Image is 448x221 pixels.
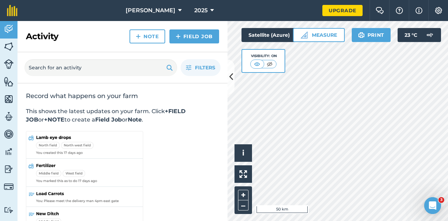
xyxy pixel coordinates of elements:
[434,7,443,14] img: A cog icon
[415,6,422,15] img: svg+xml;base64,PHN2ZyB4bWxucz0iaHR0cDovL3d3dy53My5vcmcvMjAwMC9zdmciIHdpZHRoPSIxNyIgaGVpZ2h0PSIxNy...
[301,32,308,39] img: Ruler icon
[238,200,248,210] button: –
[4,76,14,87] img: svg+xml;base64,PHN2ZyB4bWxucz0iaHR0cDovL3d3dy53My5vcmcvMjAwMC9zdmciIHdpZHRoPSI1NiIgaGVpZ2h0PSI2MC...
[181,59,220,76] button: Filters
[126,6,175,15] span: [PERSON_NAME]
[265,61,274,68] img: svg+xml;base64,PHN2ZyB4bWxucz0iaHR0cDovL3d3dy53My5vcmcvMjAwMC9zdmciIHdpZHRoPSI1MCIgaGVpZ2h0PSI0MC...
[253,61,261,68] img: svg+xml;base64,PHN2ZyB4bWxucz0iaHR0cDovL3d3dy53My5vcmcvMjAwMC9zdmciIHdpZHRoPSI1MCIgaGVpZ2h0PSI0MC...
[358,31,365,39] img: svg+xml;base64,PHN2ZyB4bWxucz0iaHR0cDovL3d3dy53My5vcmcvMjAwMC9zdmciIHdpZHRoPSIxOSIgaGVpZ2h0PSIyNC...
[128,116,142,123] strong: Note
[166,63,173,72] img: svg+xml;base64,PHN2ZyB4bWxucz0iaHR0cDovL3d3dy53My5vcmcvMjAwMC9zdmciIHdpZHRoPSIxOSIgaGVpZ2h0PSIyNC...
[129,29,165,43] a: Note
[26,31,58,42] h2: Activity
[4,207,14,213] img: svg+xml;base64,PD94bWwgdmVyc2lvbj0iMS4wIiBlbmNvZGluZz0idXRmLTgiPz4KPCEtLSBHZW5lcmF0b3I6IEFkb2JlIE...
[176,32,181,41] img: svg+xml;base64,PHN2ZyB4bWxucz0iaHR0cDovL3d3dy53My5vcmcvMjAwMC9zdmciIHdpZHRoPSIxNCIgaGVpZ2h0PSIyNC...
[4,111,14,122] img: svg+xml;base64,PD94bWwgdmVyc2lvbj0iMS4wIiBlbmNvZGluZz0idXRmLTgiPz4KPCEtLSBHZW5lcmF0b3I6IEFkb2JlIE...
[136,32,141,41] img: svg+xml;base64,PHN2ZyB4bWxucz0iaHR0cDovL3d3dy53My5vcmcvMjAwMC9zdmciIHdpZHRoPSIxNCIgaGVpZ2h0PSIyNC...
[4,182,14,192] img: svg+xml;base64,PD94bWwgdmVyc2lvbj0iMS4wIiBlbmNvZGluZz0idXRmLTgiPz4KPCEtLSBHZW5lcmF0b3I6IEFkb2JlIE...
[26,92,219,100] h2: Record what happens on your farm
[24,59,177,76] input: Search for an activity
[95,116,122,123] strong: Field Job
[194,6,208,15] span: 2025
[26,107,219,124] p: This shows the latest updates on your farm. Click or to create a or .
[423,28,437,42] img: svg+xml;base64,PD94bWwgdmVyc2lvbj0iMS4wIiBlbmNvZGluZz0idXRmLTgiPz4KPCEtLSBHZW5lcmF0b3I6IEFkb2JlIE...
[239,170,247,178] img: Four arrows, one pointing top left, one top right, one bottom right and the last bottom left
[424,197,441,214] iframe: Intercom live chat
[439,197,444,203] span: 3
[405,28,417,42] span: 23 ° C
[250,53,277,59] div: Visibility: On
[4,59,14,69] img: svg+xml;base64,PD94bWwgdmVyc2lvbj0iMS4wIiBlbmNvZGluZz0idXRmLTgiPz4KPCEtLSBHZW5lcmF0b3I6IEFkb2JlIE...
[293,28,345,42] button: Measure
[4,164,14,174] img: svg+xml;base64,PD94bWwgdmVyc2lvbj0iMS4wIiBlbmNvZGluZz0idXRmLTgiPz4KPCEtLSBHZW5lcmF0b3I6IEFkb2JlIE...
[195,64,215,71] span: Filters
[7,5,17,16] img: fieldmargin Logo
[4,146,14,157] img: svg+xml;base64,PD94bWwgdmVyc2lvbj0iMS4wIiBlbmNvZGluZz0idXRmLTgiPz4KPCEtLSBHZW5lcmF0b3I6IEFkb2JlIE...
[4,94,14,104] img: svg+xml;base64,PHN2ZyB4bWxucz0iaHR0cDovL3d3dy53My5vcmcvMjAwMC9zdmciIHdpZHRoPSI1NiIgaGVpZ2h0PSI2MC...
[169,29,219,43] a: Field Job
[234,144,252,162] button: i
[4,24,14,34] img: svg+xml;base64,PD94bWwgdmVyc2lvbj0iMS4wIiBlbmNvZGluZz0idXRmLTgiPz4KPCEtLSBHZW5lcmF0b3I6IEFkb2JlIE...
[238,190,248,200] button: +
[44,116,64,123] strong: +NOTE
[242,149,244,157] span: i
[395,7,404,14] img: A question mark icon
[4,129,14,139] img: svg+xml;base64,PD94bWwgdmVyc2lvbj0iMS4wIiBlbmNvZGluZz0idXRmLTgiPz4KPCEtLSBHZW5lcmF0b3I6IEFkb2JlIE...
[398,28,441,42] button: 23 °C
[352,28,391,42] button: Print
[241,28,309,42] button: Satellite (Azure)
[4,41,14,52] img: svg+xml;base64,PHN2ZyB4bWxucz0iaHR0cDovL3d3dy53My5vcmcvMjAwMC9zdmciIHdpZHRoPSI1NiIgaGVpZ2h0PSI2MC...
[322,5,363,16] a: Upgrade
[376,7,384,14] img: Two speech bubbles overlapping with the left bubble in the forefront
